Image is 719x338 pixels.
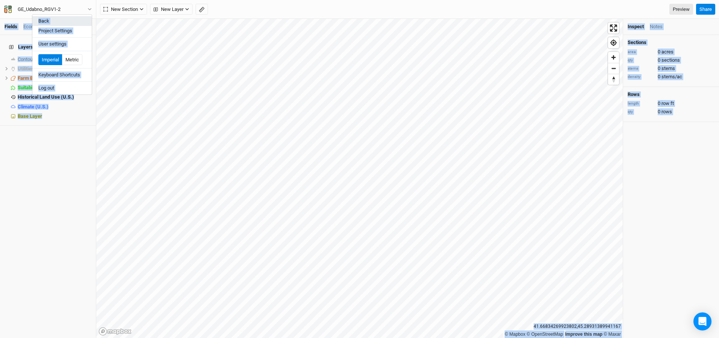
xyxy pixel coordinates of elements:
[608,74,619,85] button: Reset bearing to north
[5,24,17,29] a: Fields
[628,100,714,107] div: 0
[150,4,193,15] button: New Layer
[608,63,619,74] button: Zoom out
[628,23,644,30] div: Inspect
[196,4,208,15] button: Shortcut: M
[32,70,92,80] button: Keyboard Shortcuts
[96,19,623,338] canvas: Map
[18,94,91,100] div: Historical Land Use (U.S.)
[99,327,132,336] a: Mapbox logo
[661,65,675,72] span: stems
[628,101,654,107] div: length
[32,39,92,49] button: User settings
[661,108,672,115] span: rows
[153,6,184,13] span: New Layer
[628,49,654,55] div: area
[628,58,654,63] div: qty
[608,52,619,63] button: Zoom in
[103,6,138,13] span: New Section
[18,56,91,62] div: Contours
[628,40,714,46] h4: Sections
[18,66,91,72] div: Utilities
[661,49,673,55] span: acres
[628,74,654,80] div: density
[32,26,92,36] button: Project Settings
[38,54,62,65] button: Imperial
[18,94,74,100] span: Historical Land Use (U.S.)
[18,113,91,119] div: Base Layer
[505,332,525,337] a: Mapbox
[18,113,42,119] span: Base Layer
[628,109,654,115] div: qty
[18,75,91,81] div: Farm Boundary
[18,6,61,13] div: GE_Udabno_RGV1-2
[4,5,92,14] button: GE_Udabno_RGV1-2
[661,73,682,80] span: stems/ac
[5,40,91,55] h4: Layers
[18,104,91,110] div: Climate (U.S.)
[565,332,602,337] a: Improve this map
[628,57,714,64] div: 0
[628,49,714,55] div: 0
[32,83,92,93] button: Log out
[693,312,711,330] div: Open Intercom Messenger
[628,65,714,72] div: 0
[669,4,693,15] a: Preview
[23,23,47,30] div: Economics
[608,37,619,48] button: Find my location
[527,332,563,337] a: OpenStreetMap
[100,4,147,15] button: New Section
[32,16,92,26] button: Back
[18,75,51,81] span: Farm Boundary
[628,66,654,72] div: stems
[661,100,674,107] span: row ft
[696,4,715,15] button: Share
[18,85,91,91] div: Suitability (U.S.)
[661,57,680,64] span: sections
[650,23,663,30] div: Notes
[628,91,714,97] h4: Rows
[18,85,53,90] span: Suitability (U.S.)
[18,66,34,72] span: Utilities
[628,108,714,115] div: 0
[532,323,623,330] div: 41.66834269923802 , 45.28931389941167
[18,104,49,110] span: Climate (U.S.)
[628,73,714,80] div: 0
[18,56,37,62] span: Contours
[62,54,82,65] button: Metric
[604,332,621,337] a: Maxar
[608,23,619,33] button: Enter fullscreen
